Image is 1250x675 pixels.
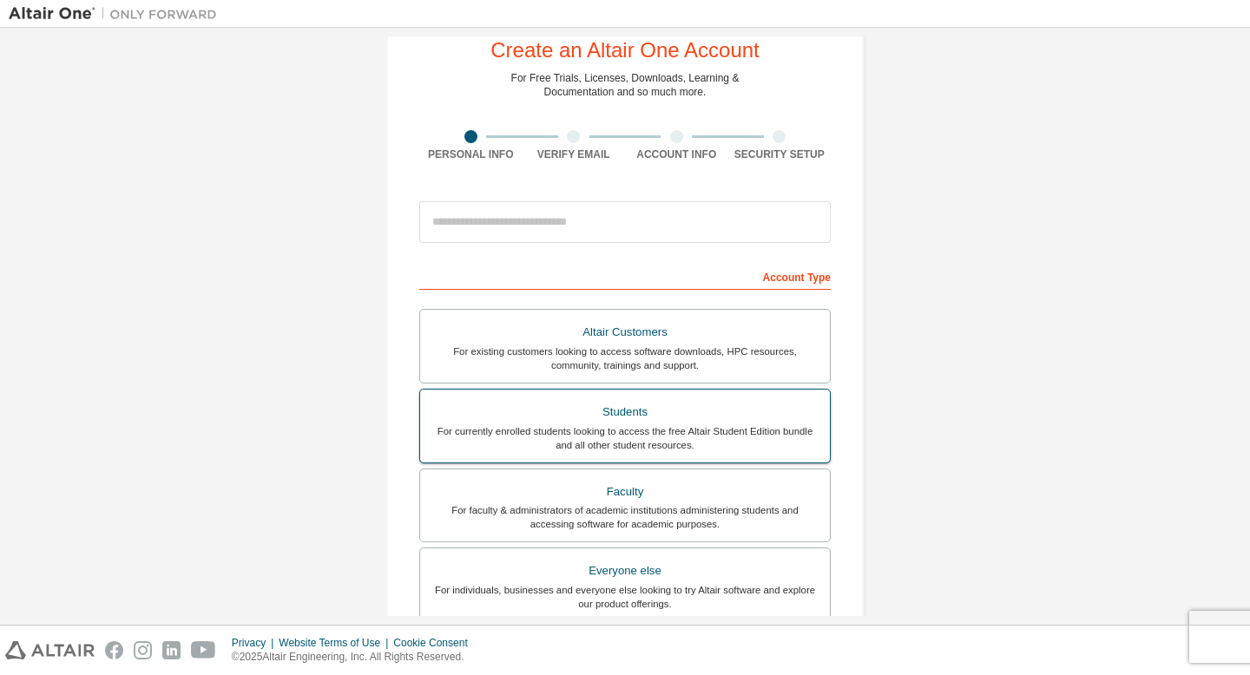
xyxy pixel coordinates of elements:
div: For existing customers looking to access software downloads, HPC resources, community, trainings ... [431,344,819,372]
div: Verify Email [523,147,626,161]
div: Account Info [625,147,728,161]
div: Security Setup [728,147,832,161]
img: Altair One [9,5,226,23]
div: Create an Altair One Account [490,40,760,61]
img: instagram.svg [134,641,152,659]
div: Website Terms of Use [279,636,393,650]
img: facebook.svg [105,641,123,659]
div: Faculty [431,480,819,504]
div: For faculty & administrators of academic institutions administering students and accessing softwa... [431,503,819,531]
p: © 2025 Altair Engineering, Inc. All Rights Reserved. [232,650,478,665]
div: For Free Trials, Licenses, Downloads, Learning & Documentation and so much more. [511,71,740,99]
img: altair_logo.svg [5,641,95,659]
div: For currently enrolled students looking to access the free Altair Student Edition bundle and all ... [431,424,819,452]
div: Privacy [232,636,279,650]
div: Cookie Consent [393,636,477,650]
div: For individuals, businesses and everyone else looking to try Altair software and explore our prod... [431,583,819,611]
img: linkedin.svg [162,641,181,659]
div: Altair Customers [431,320,819,344]
div: Account Type [419,262,831,290]
img: youtube.svg [191,641,216,659]
div: Personal Info [419,147,523,161]
div: Everyone else [431,559,819,583]
div: Students [431,400,819,424]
